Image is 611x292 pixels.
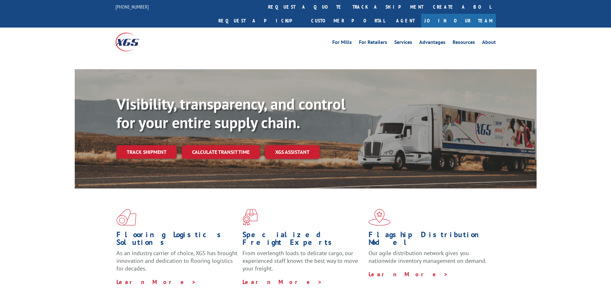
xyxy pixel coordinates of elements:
[116,145,177,159] a: Track shipment
[265,145,320,159] a: XGS ASSISTANT
[369,209,391,226] img: xgs-icon-flagship-distribution-model-red
[242,278,322,286] a: Learn More >
[390,14,421,28] a: Agent
[482,40,496,47] a: About
[182,145,260,159] a: Calculate transit time
[115,4,149,10] a: [PHONE_NUMBER]
[419,40,446,47] a: Advantages
[306,14,390,28] a: Customer Portal
[369,231,490,249] h1: Flagship Distribution Model
[214,14,306,28] a: Request a pickup
[116,209,136,226] img: xgs-icon-total-supply-chain-intelligence-red
[242,209,258,226] img: xgs-icon-focused-on-flooring-red
[453,40,475,47] a: Resources
[359,40,387,47] a: For Retailers
[116,94,345,132] b: Visibility, transparency, and control for your entire supply chain.
[242,249,364,278] p: From overlength loads to delicate cargo, our experienced staff knows the best way to move your fr...
[116,249,237,272] span: As an industry carrier of choice, XGS has brought innovation and dedication to flooring logistics...
[116,278,196,286] a: Learn More >
[242,231,364,249] h1: Specialized Freight Experts
[116,231,238,249] h1: Flooring Logistics Solutions
[394,40,412,47] a: Services
[332,40,352,47] a: For Mills
[369,271,448,278] a: Learn More >
[369,249,487,264] span: Our agile distribution network gives you nationwide inventory management on demand.
[421,14,496,28] a: Join Our Team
